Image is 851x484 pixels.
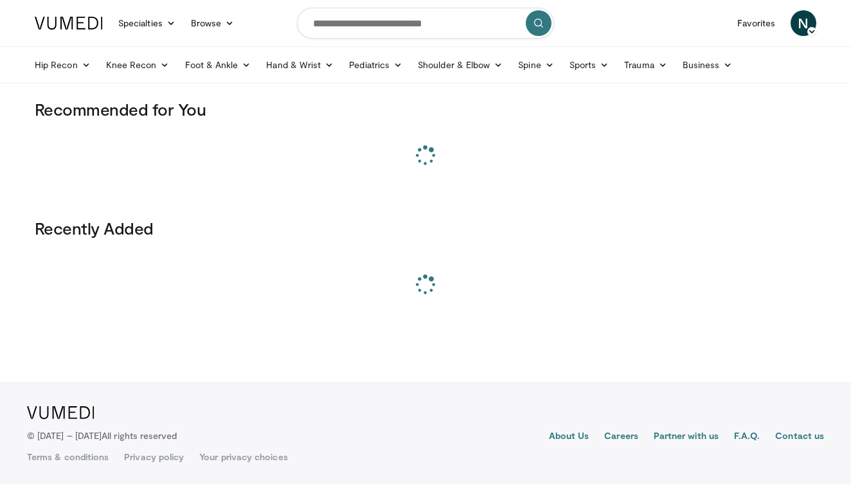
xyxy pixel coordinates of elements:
a: Browse [183,10,242,36]
h3: Recommended for You [35,99,816,120]
a: Privacy policy [124,451,184,463]
h3: Recently Added [35,218,816,238]
a: Shoulder & Elbow [410,52,510,78]
input: Search topics, interventions [297,8,554,39]
a: Pediatrics [341,52,410,78]
img: VuMedi Logo [35,17,103,30]
a: Foot & Ankle [177,52,259,78]
a: Hip Recon [27,52,98,78]
a: Favorites [730,10,783,36]
a: Your privacy choices [199,451,287,463]
a: Hand & Wrist [258,52,341,78]
a: F.A.Q. [734,429,760,445]
a: Spine [510,52,561,78]
a: Careers [604,429,638,445]
p: © [DATE] – [DATE] [27,429,177,442]
a: Terms & conditions [27,451,109,463]
img: VuMedi Logo [27,406,94,419]
a: N [791,10,816,36]
a: Sports [562,52,617,78]
a: Trauma [616,52,675,78]
a: Knee Recon [98,52,177,78]
a: Contact us [775,429,824,445]
a: Business [675,52,740,78]
span: All rights reserved [102,430,177,441]
a: Partner with us [654,429,719,445]
a: Specialties [111,10,183,36]
a: About Us [549,429,589,445]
